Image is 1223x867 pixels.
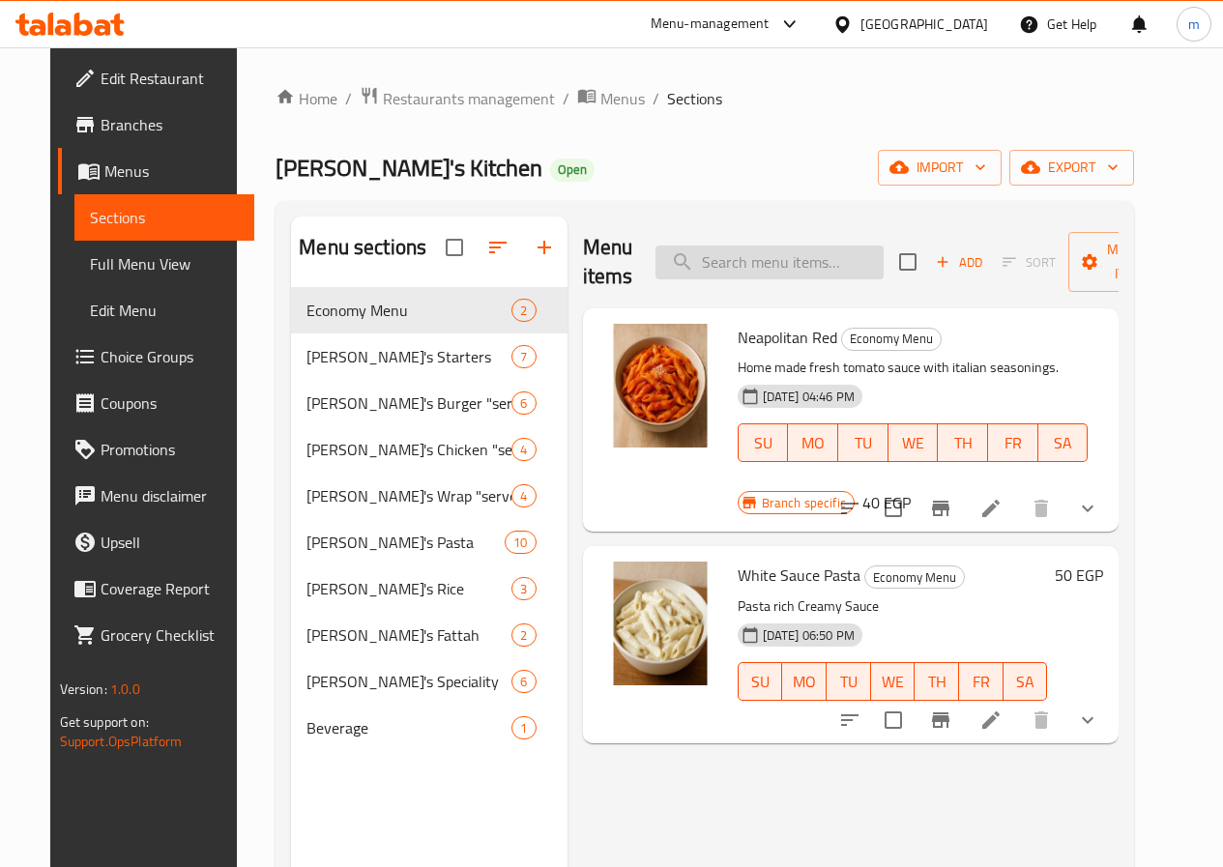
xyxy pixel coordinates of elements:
[1188,14,1200,35] span: m
[511,438,536,461] div: items
[946,429,980,457] span: TH
[383,87,555,110] span: Restaurants management
[58,380,254,426] a: Coupons
[827,485,873,532] button: sort-choices
[276,86,1134,111] nav: breadcrumb
[1038,423,1089,462] button: SA
[306,299,511,322] span: Economy Menu
[600,87,645,110] span: Menus
[101,531,239,554] span: Upsell
[746,429,781,457] span: SU
[511,484,536,507] div: items
[291,519,567,565] div: [PERSON_NAME]'s Pasta10
[746,668,775,696] span: SU
[58,519,254,565] a: Upsell
[306,670,511,693] span: [PERSON_NAME]'s Speciality
[60,677,107,702] span: Version:
[291,279,567,759] nav: Menu sections
[651,13,770,36] div: Menu-management
[512,673,535,691] span: 6
[879,668,908,696] span: WE
[996,429,1031,457] span: FR
[878,150,1002,186] button: import
[842,328,941,350] span: Economy Menu
[512,394,535,413] span: 6
[1004,662,1048,701] button: SA
[74,241,254,287] a: Full Menu View
[928,247,990,277] button: Add
[577,86,645,111] a: Menus
[512,626,535,645] span: 2
[655,246,884,279] input: search
[306,484,511,507] div: Rino's Wrap "served with fries"
[60,729,183,754] a: Support.OpsPlatform
[667,87,722,110] span: Sections
[893,156,986,180] span: import
[873,700,914,740] span: Select to update
[58,55,254,101] a: Edit Restaurant
[110,677,140,702] span: 1.0.0
[101,345,239,368] span: Choice Groups
[58,101,254,148] a: Branches
[915,662,959,701] button: TH
[512,441,535,459] span: 4
[291,287,567,333] div: Economy Menu2
[511,623,536,647] div: items
[738,594,1048,619] p: Pasta rich Creamy Sauce
[846,429,881,457] span: TU
[291,705,567,751] div: Beverage1
[834,668,863,696] span: TU
[841,328,942,351] div: Economy Menu
[738,356,1089,380] p: Home made fresh tomato sauce with italian seasonings.
[988,423,1038,462] button: FR
[979,708,1003,732] a: Edit menu item
[58,565,254,612] a: Coverage Report
[512,348,535,366] span: 7
[598,324,722,448] img: Neapolitan Red
[306,577,511,600] div: Rino's Rice
[306,484,511,507] span: [PERSON_NAME]'s Wrap "served with fries"
[967,668,996,696] span: FR
[796,429,830,457] span: MO
[653,87,659,110] li: /
[306,345,511,368] span: [PERSON_NAME]'s Starters
[291,612,567,658] div: [PERSON_NAME]'s Fattah2
[101,484,239,507] span: Menu disclaimer
[755,388,862,406] span: [DATE] 04:46 PM
[306,716,511,739] div: Beverage
[917,485,964,532] button: Branch-specific-item
[865,566,964,589] span: Economy Menu
[505,531,536,554] div: items
[979,497,1003,520] a: Edit menu item
[511,391,536,415] div: items
[475,224,521,271] span: Sort sections
[434,227,475,268] span: Select all sections
[101,438,239,461] span: Promotions
[1064,697,1111,743] button: show more
[1055,562,1103,589] h6: 50 EGP
[827,697,873,743] button: sort-choices
[864,565,965,589] div: Economy Menu
[512,580,535,598] span: 3
[1018,697,1064,743] button: delete
[838,423,888,462] button: TU
[74,287,254,333] a: Edit Menu
[291,426,567,473] div: [PERSON_NAME]'s Chicken "served with fries & sweet corn"4
[1009,150,1134,186] button: export
[512,302,535,320] span: 2
[306,531,505,554] div: Rino's Pasta
[306,623,511,647] div: Rino's Fattah
[738,561,860,590] span: White Sauce Pasta
[782,662,827,701] button: MO
[291,333,567,380] div: [PERSON_NAME]'s Starters7
[291,565,567,612] div: [PERSON_NAME]'s Rice3
[345,87,352,110] li: /
[1018,485,1064,532] button: delete
[871,662,916,701] button: WE
[888,423,939,462] button: WE
[101,391,239,415] span: Coupons
[1084,238,1182,286] span: Manage items
[306,345,511,368] div: Rino's Starters
[790,668,819,696] span: MO
[1046,429,1081,457] span: SA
